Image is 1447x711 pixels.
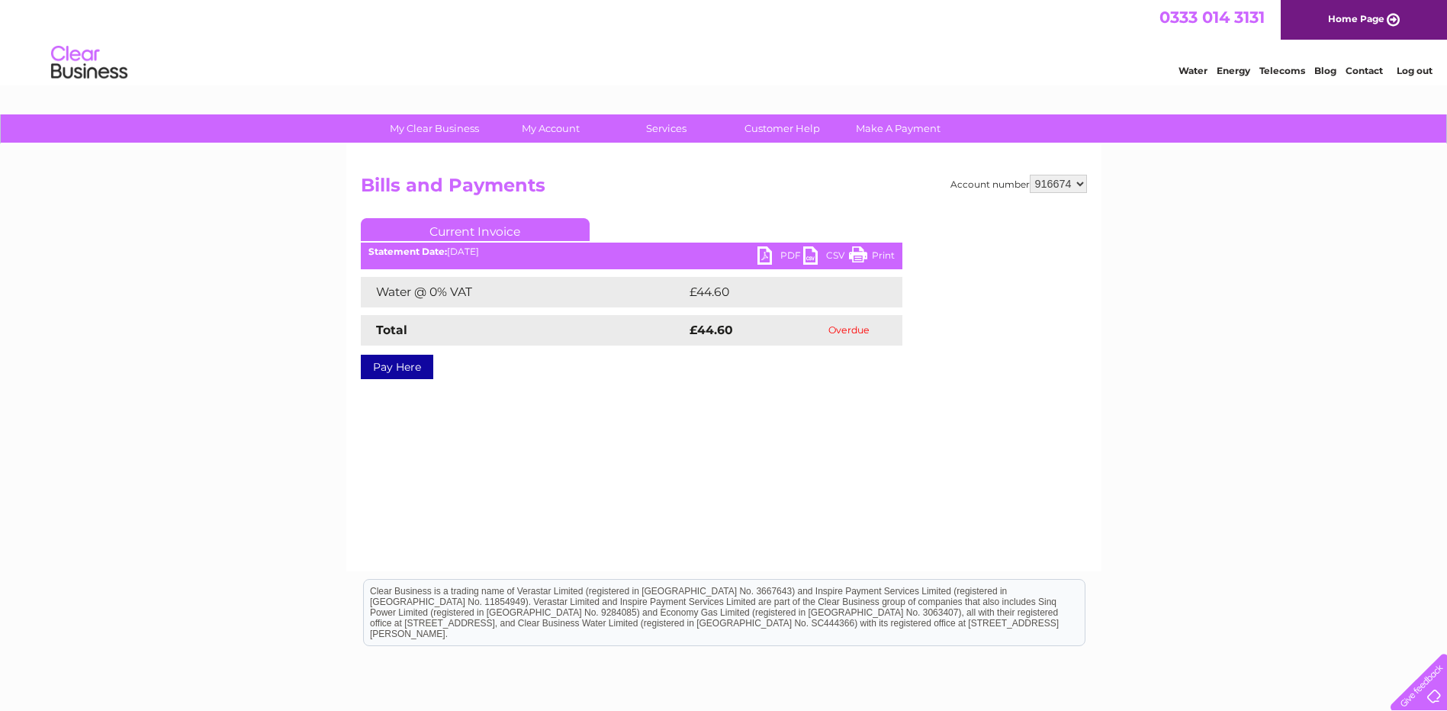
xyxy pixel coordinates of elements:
a: PDF [757,246,803,269]
h2: Bills and Payments [361,175,1087,204]
a: Log out [1397,65,1433,76]
strong: Total [376,323,407,337]
a: 0333 014 3131 [1159,8,1265,27]
b: Statement Date: [368,246,447,257]
a: Blog [1314,65,1336,76]
a: Customer Help [719,114,845,143]
strong: £44.60 [690,323,733,337]
a: Energy [1217,65,1250,76]
td: Overdue [796,315,902,346]
a: Telecoms [1259,65,1305,76]
div: [DATE] [361,246,902,257]
a: Pay Here [361,355,433,379]
td: £44.60 [686,277,873,307]
div: Clear Business is a trading name of Verastar Limited (registered in [GEOGRAPHIC_DATA] No. 3667643... [364,8,1085,74]
a: Make A Payment [835,114,961,143]
a: Contact [1346,65,1383,76]
img: logo.png [50,40,128,86]
a: Current Invoice [361,218,590,241]
a: My Clear Business [371,114,497,143]
a: CSV [803,246,849,269]
a: Print [849,246,895,269]
td: Water @ 0% VAT [361,277,686,307]
a: Water [1179,65,1207,76]
div: Account number [950,175,1087,193]
a: My Account [487,114,613,143]
a: Services [603,114,729,143]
